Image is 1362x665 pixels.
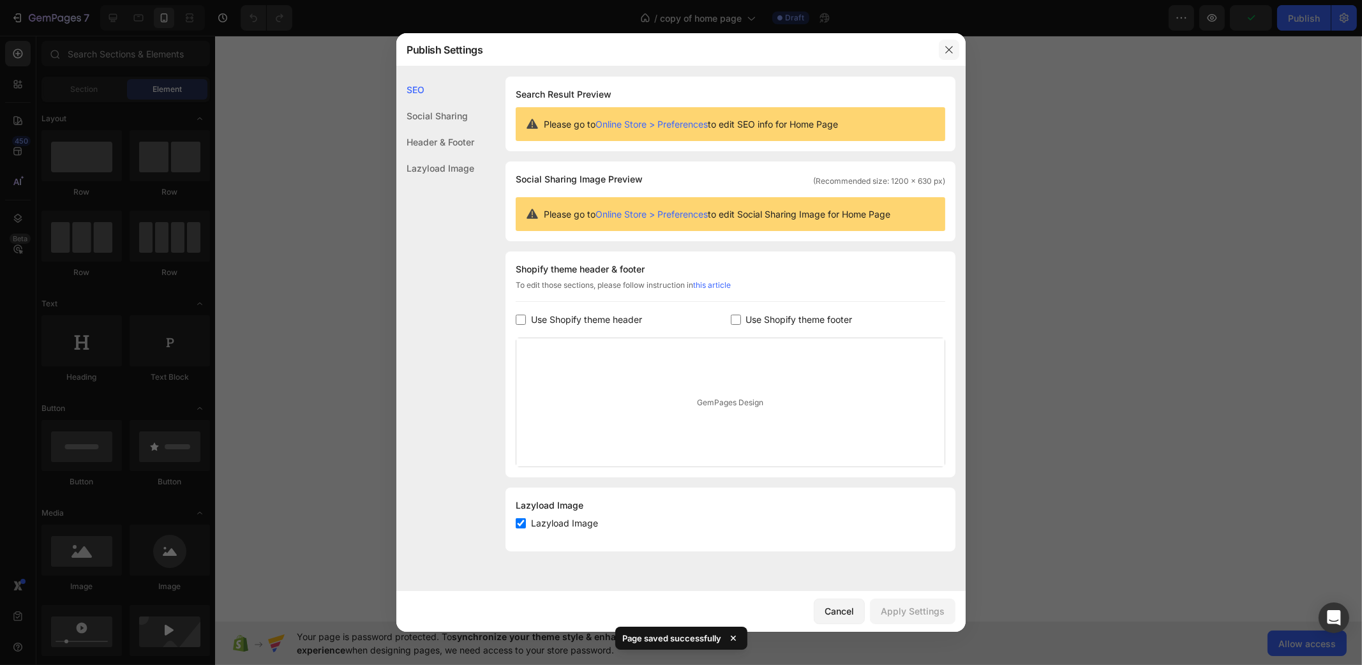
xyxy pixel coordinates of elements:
[396,103,474,129] div: Social Sharing
[396,33,932,66] div: Publish Settings
[595,209,708,220] a: Online Store > Preferences
[516,280,945,302] div: To edit those sections, please follow instruction in
[531,516,598,531] span: Lazyload Image
[814,599,865,624] button: Cancel
[531,312,642,327] span: Use Shopify theme header
[1319,602,1349,633] div: Open Intercom Messenger
[595,119,708,130] a: Online Store > Preferences
[15,460,105,475] p: PSYCHOLOGY BOOKS
[516,87,945,102] h1: Search Result Preview
[825,604,854,618] div: Cancel
[10,207,230,231] h2: BEST SELLER'S
[544,207,890,221] span: Please go to to edit Social Sharing Image for Home Page
[813,176,945,187] span: (Recommended size: 1200 x 630 px)
[93,544,170,565] button: Sync from Shopify
[881,604,945,618] div: Apply Settings
[693,280,731,290] a: this article
[516,338,945,467] div: GemPages Design
[516,262,945,277] div: Shopify theme header & footer
[746,312,853,327] span: Use Shopify theme footer
[396,77,474,103] div: SEO
[10,191,230,204] h2: summer '25
[396,129,474,155] div: Header & Footer
[623,632,722,645] p: Page saved successfully
[10,261,230,273] h2: SHOP ONLINE NOW
[34,504,228,542] p: We cannot find any products from your Shopify store. Please try manually syncing the data from Sh...
[396,155,474,181] div: Lazyload Image
[34,544,88,565] button: Add product
[15,581,88,597] p: SELFHELP BOOKS
[98,239,142,253] p: SHOP NOW
[64,6,150,19] span: iPhone 13 Mini ( 375 px)
[516,498,945,513] div: Lazyload Image
[516,172,643,187] span: Social Sharing Image Preview
[56,237,184,256] a: SHOP NOW
[870,599,955,624] button: Apply Settings
[34,492,228,505] p: Can not get product from Shopify
[544,117,838,131] span: Please go to to edit SEO info for Home Page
